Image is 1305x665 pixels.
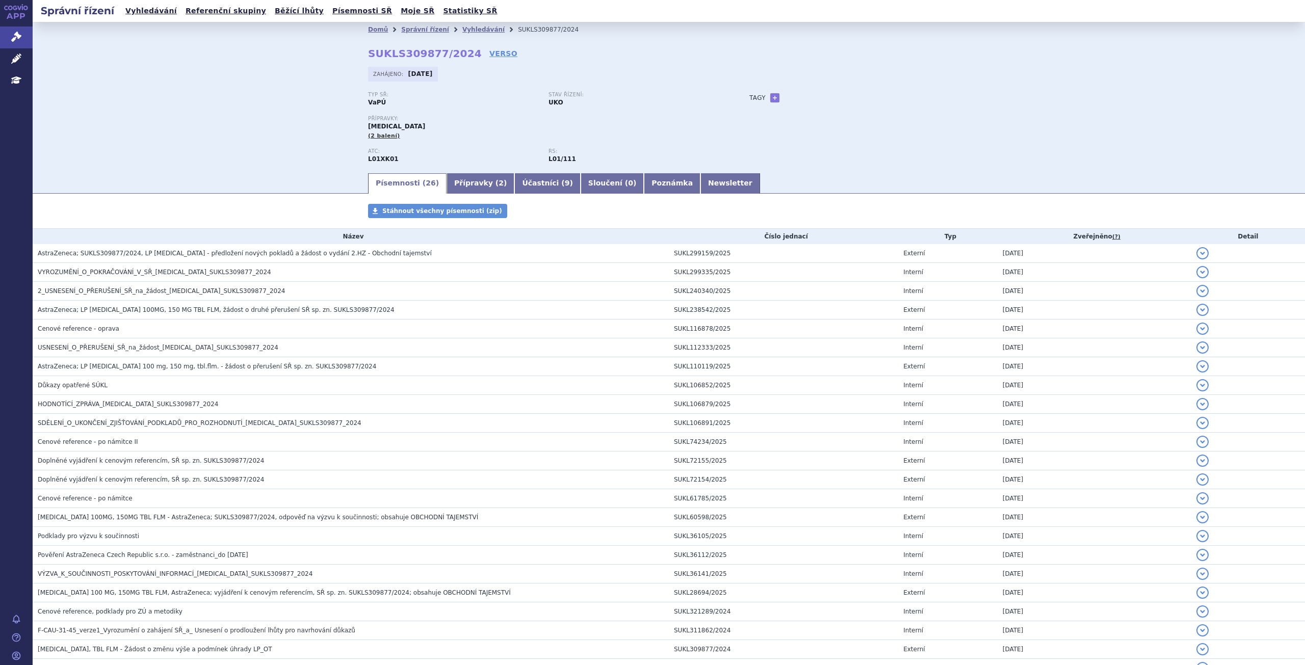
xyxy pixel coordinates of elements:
button: detail [1196,605,1209,618]
span: Cenové reference, podklady pro ZÚ a metodiky [38,608,182,615]
button: detail [1196,417,1209,429]
td: [DATE] [998,282,1191,301]
a: Běžící lhůty [272,4,327,18]
span: AstraZeneca; SUKLS309877/2024, LP LYNPARZA - předložení nových pokladů a žádost o vydání 2.HZ - O... [38,250,432,257]
span: Externí [903,457,925,464]
td: [DATE] [998,583,1191,602]
h2: Správní řízení [33,4,122,18]
td: [DATE] [998,414,1191,433]
span: LYNPARZA, TBL FLM - Žádost o změnu výše a podmínek úhrady LP_OT [38,646,272,653]
button: detail [1196,398,1209,410]
a: + [770,93,779,102]
span: VÝZVA_K_SOUČINNOSTI_POSKYTOVÁNÍ_INFORMACÍ_LYNPARZA_SUKLS309877_2024 [38,570,312,577]
span: Interní [903,551,923,558]
button: detail [1196,643,1209,655]
strong: [DATE] [408,70,433,77]
span: Interní [903,325,923,332]
span: LYNPARZA 100MG, 150MG TBL FLM - AstraZeneca; SUKLS309877/2024, odpověď na výzvu k součinnosti; ob... [38,514,478,521]
td: SUKL72155/2025 [669,451,898,470]
td: [DATE] [998,565,1191,583]
td: SUKL112333/2025 [669,338,898,357]
span: Interní [903,438,923,445]
td: SUKL106852/2025 [669,376,898,395]
td: SUKL321289/2024 [669,602,898,621]
a: Domů [368,26,388,33]
td: [DATE] [998,338,1191,357]
span: Interní [903,495,923,502]
td: SUKL36141/2025 [669,565,898,583]
span: SDĚLENÍ_O_UKONČENÍ_ZJIŠŤOVÁNÍ_PODKLADŮ_PRO_ROZHODNUTÍ_LYNPARZA_SUKLS309877_2024 [38,419,361,427]
strong: VaPÚ [368,99,386,106]
a: Referenční skupiny [182,4,269,18]
a: Statistiky SŘ [440,4,500,18]
td: SUKL106879/2025 [669,395,898,414]
span: Interní [903,382,923,389]
th: Název [33,229,669,244]
span: Doplněné vyjádření k cenovým referencím, SŘ sp. zn. SUKLS309877/2024 [38,457,264,464]
span: Cenové reference - oprava [38,325,119,332]
span: Podklady pro výzvu k součinnosti [38,533,139,540]
td: SUKL106891/2025 [669,414,898,433]
p: Přípravky: [368,116,729,122]
span: Pověření AstraZeneca Czech Republic s.r.o. - zaměstnanci_do 31.12.2025 [38,551,248,558]
span: AstraZeneca; LP LYNPARZA 100MG, 150 MG TBL FLM, žádost o druhé přerušení SŘ sp. zn. SUKLS309877/2024 [38,306,395,313]
td: [DATE] [998,263,1191,282]
a: Stáhnout všechny písemnosti (zip) [368,204,507,218]
span: Externí [903,476,925,483]
td: [DATE] [998,527,1191,546]
button: detail [1196,473,1209,486]
p: ATC: [368,148,538,154]
span: Externí [903,306,925,313]
span: Interní [903,287,923,295]
td: SUKL60598/2025 [669,508,898,527]
th: Detail [1191,229,1305,244]
a: Vyhledávání [462,26,505,33]
a: Moje SŘ [398,4,437,18]
span: 9 [565,179,570,187]
td: [DATE] [998,546,1191,565]
span: Interní [903,608,923,615]
span: Zahájeno: [373,70,405,78]
td: SUKL299335/2025 [669,263,898,282]
a: Písemnosti SŘ [329,4,395,18]
span: Interní [903,269,923,276]
button: detail [1196,247,1209,259]
span: Interní [903,401,923,408]
th: Zveřejněno [998,229,1191,244]
td: [DATE] [998,395,1191,414]
span: Externí [903,646,925,653]
button: detail [1196,624,1209,636]
td: SUKL28694/2025 [669,583,898,602]
a: Správní řízení [401,26,449,33]
span: HODNOTÍCÍ_ZPRÁVA_LYNPARZA_SUKLS309877_2024 [38,401,219,408]
span: 2 [499,179,504,187]
li: SUKLS309877/2024 [518,22,592,37]
span: Interní [903,627,923,634]
a: Účastníci (9) [514,173,580,194]
span: [MEDICAL_DATA] [368,123,425,130]
td: SUKL110119/2025 [669,357,898,376]
span: 2_USNESENÍ_O_PŘERUŠENÍ_SŘ_na_žádost_LYNPARZA_SUKLS309877_2024 [38,287,285,295]
td: [DATE] [998,508,1191,527]
strong: olaparib tbl. [549,155,576,163]
td: SUKL74234/2025 [669,433,898,451]
span: LYNPARZA 100 MG, 150MG TBL FLM, AstraZeneca; vyjádření k cenovým referencím, SŘ sp. zn. SUKLS3098... [38,589,511,596]
button: detail [1196,568,1209,580]
button: detail [1196,436,1209,448]
span: F-CAU-31-45_verze1_Vyrozumění o zahájení SŘ_a_ Usnesení o prodloužení lhůty pro navrhování důkazů [38,627,355,634]
span: (2 balení) [368,132,400,139]
span: 0 [628,179,633,187]
td: [DATE] [998,640,1191,659]
button: detail [1196,455,1209,467]
td: SUKL36105/2025 [669,527,898,546]
td: [DATE] [998,320,1191,338]
span: Cenové reference - po námitce II [38,438,138,445]
span: Interní [903,570,923,577]
button: detail [1196,323,1209,335]
span: Externí [903,589,925,596]
td: SUKL299159/2025 [669,244,898,263]
button: detail [1196,360,1209,373]
td: SUKL240340/2025 [669,282,898,301]
p: Typ SŘ: [368,92,538,98]
td: [DATE] [998,451,1191,470]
